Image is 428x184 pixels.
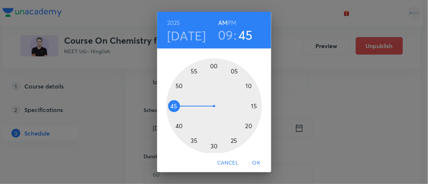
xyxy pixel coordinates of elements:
h3: : [234,27,237,43]
button: Cancel [214,156,241,170]
button: [DATE] [167,28,206,43]
button: PM [227,18,236,28]
button: AM [218,18,227,28]
button: 45 [238,27,253,43]
span: Cancel [217,158,238,167]
button: 2025 [167,18,180,28]
button: OK [245,156,268,170]
button: 09 [218,27,233,43]
span: OK [248,158,265,167]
